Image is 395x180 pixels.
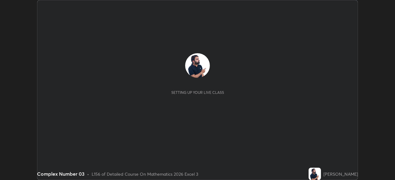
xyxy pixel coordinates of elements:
div: Complex Number 03 [37,170,85,178]
div: Setting up your live class [171,90,224,95]
img: d555e2c214c544948a5787e7ef02be78.jpg [185,53,210,78]
div: • [87,171,89,177]
div: [PERSON_NAME] [323,171,358,177]
div: L156 of Detailed Course On Mathematics 2026 Excel 3 [92,171,198,177]
img: d555e2c214c544948a5787e7ef02be78.jpg [309,168,321,180]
